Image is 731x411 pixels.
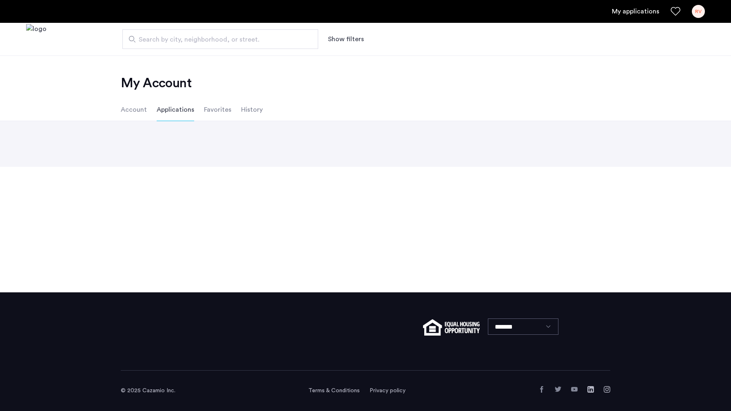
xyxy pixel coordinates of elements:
[587,386,594,393] a: LinkedIn
[423,319,480,336] img: equal-housing.png
[604,386,610,393] a: Instagram
[26,24,47,55] img: logo
[241,98,263,121] li: History
[122,29,318,49] input: Apartment Search
[612,7,659,16] a: My application
[121,98,147,121] li: Account
[671,7,680,16] a: Favorites
[328,34,364,44] button: Show or hide filters
[370,387,405,395] a: Privacy policy
[538,386,545,393] a: Facebook
[121,388,175,393] span: © 2025 Cazamio Inc.
[555,386,561,393] a: Twitter
[308,387,360,395] a: Terms and conditions
[157,98,194,121] li: Applications
[26,24,47,55] a: Cazamio logo
[571,386,578,393] a: YouTube
[121,75,610,91] h2: My Account
[488,318,558,335] select: Language select
[204,98,231,121] li: Favorites
[692,5,705,18] div: RV
[139,35,295,44] span: Search by city, neighborhood, or street.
